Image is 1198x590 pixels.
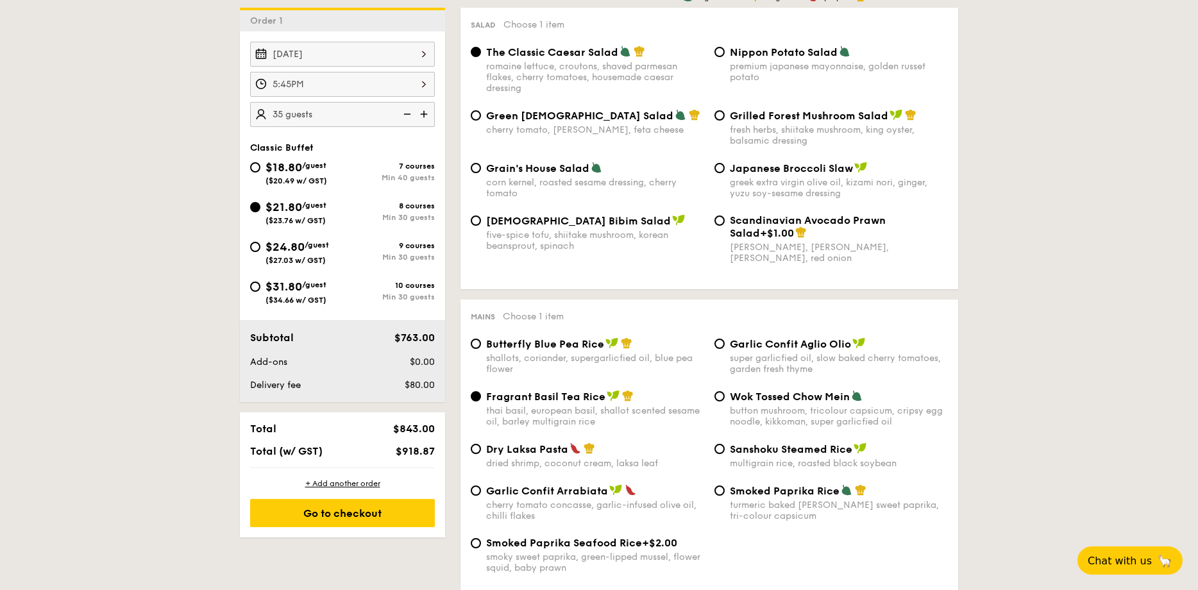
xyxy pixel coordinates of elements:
[471,391,481,401] input: Fragrant Basil Tea Ricethai basil, european basil, shallot scented sesame oil, barley multigrain ...
[416,102,435,126] img: icon-add.58712e84.svg
[471,215,481,226] input: [DEMOGRAPHIC_DATA] Bibim Saladfive-spice tofu, shiitake mushroom, korean beansprout, spinach
[266,216,326,225] span: ($23.76 w/ GST)
[852,337,865,349] img: icon-vegan.f8ff3823.svg
[841,484,852,496] img: icon-vegetarian.fe4039eb.svg
[1077,546,1183,575] button: Chat with us🦙
[486,552,704,573] div: smoky sweet paprika, green-lipped mussel, flower squid, baby prawn
[471,485,481,496] input: Garlic Confit Arrabiatacherry tomato concasse, garlic-infused olive oil, chilli flakes
[250,423,276,435] span: Total
[250,445,323,457] span: Total (w/ GST)
[342,281,435,290] div: 10 courses
[486,61,704,94] div: romaine lettuce, croutons, shaved parmesan flakes, cherry tomatoes, housemade caesar dressing
[486,230,704,251] div: five-spice tofu, shiitake mushroom, korean beansprout, spinach
[795,226,807,238] img: icon-chef-hat.a58ddaea.svg
[854,162,867,173] img: icon-vegan.f8ff3823.svg
[730,110,888,122] span: Grilled Forest Mushroom Salad
[486,443,568,455] span: Dry Laksa Pasta
[486,458,704,469] div: dried shrimp, coconut cream, laksa leaf
[730,391,850,403] span: Wok Tossed Chow Mein
[471,47,481,57] input: The Classic Caesar Saladromaine lettuce, croutons, shaved parmesan flakes, cherry tomatoes, house...
[486,405,704,427] div: thai basil, european basil, shallot scented sesame oil, barley multigrain rice
[622,390,634,401] img: icon-chef-hat.a58ddaea.svg
[714,215,725,226] input: Scandinavian Avocado Prawn Salad+$1.00[PERSON_NAME], [PERSON_NAME], [PERSON_NAME], red onion
[675,109,686,121] img: icon-vegetarian.fe4039eb.svg
[471,538,481,548] input: Smoked Paprika Seafood Rice+$2.00smoky sweet paprika, green-lipped mussel, flower squid, baby prawn
[486,391,605,403] span: Fragrant Basil Tea Rice
[486,215,671,227] span: [DEMOGRAPHIC_DATA] Bibim Salad
[634,46,645,57] img: icon-chef-hat.a58ddaea.svg
[605,337,618,349] img: icon-vegan.f8ff3823.svg
[569,442,581,454] img: icon-spicy.37a8142b.svg
[503,19,564,30] span: Choose 1 item
[625,484,636,496] img: icon-spicy.37a8142b.svg
[342,201,435,210] div: 8 courses
[250,15,288,26] span: Order 1
[250,380,301,391] span: Delivery fee
[714,163,725,173] input: Japanese Broccoli Slawgreek extra virgin olive oil, kizami nori, ginger, yuzu soy-sesame dressing
[584,442,595,454] img: icon-chef-hat.a58ddaea.svg
[250,72,435,97] input: Event time
[730,214,886,239] span: Scandinavian Avocado Prawn Salad
[342,241,435,250] div: 9 courses
[486,353,704,375] div: shallots, coriander, supergarlicfied oil, blue pea flower
[266,296,326,305] span: ($34.66 w/ GST)
[730,177,948,199] div: greek extra virgin olive oil, kizami nori, ginger, yuzu soy-sesame dressing
[342,253,435,262] div: Min 30 guests
[486,46,618,58] span: The Classic Caesar Salad
[609,484,622,496] img: icon-vegan.f8ff3823.svg
[714,444,725,454] input: Sanshoku Steamed Ricemultigrain rice, roasted black soybean
[730,485,839,497] span: Smoked Paprika Rice
[342,292,435,301] div: Min 30 guests
[342,213,435,222] div: Min 30 guests
[714,339,725,349] input: Garlic Confit Aglio Oliosuper garlicfied oil, slow baked cherry tomatoes, garden fresh thyme
[266,200,302,214] span: $21.80
[839,46,850,57] img: icon-vegetarian.fe4039eb.svg
[250,202,260,212] input: $21.80/guest($23.76 w/ GST)8 coursesMin 30 guests
[730,500,948,521] div: turmeric baked [PERSON_NAME] sweet paprika, tri-colour capsicum
[730,61,948,83] div: premium japanese mayonnaise, golden russet potato
[471,312,495,321] span: Mains
[714,391,725,401] input: Wok Tossed Chow Meinbutton mushroom, tricolour capsicum, cripsy egg noodle, kikkoman, super garli...
[486,485,608,497] span: Garlic Confit Arrabiata
[621,337,632,349] img: icon-chef-hat.a58ddaea.svg
[266,256,326,265] span: ($27.03 w/ GST)
[266,280,302,294] span: $31.80
[730,162,853,174] span: Japanese Broccoli Slaw
[672,214,685,226] img: icon-vegan.f8ff3823.svg
[851,390,863,401] img: icon-vegetarian.fe4039eb.svg
[250,478,435,489] div: + Add another order
[396,102,416,126] img: icon-reduce.1d2dbef1.svg
[730,443,852,455] span: Sanshoku Steamed Rice
[591,162,602,173] img: icon-vegetarian.fe4039eb.svg
[689,109,700,121] img: icon-chef-hat.a58ddaea.svg
[302,161,326,170] span: /guest
[854,442,866,454] img: icon-vegan.f8ff3823.svg
[250,499,435,527] div: Go to checkout
[393,423,435,435] span: $843.00
[471,21,496,29] span: Salad
[250,357,287,367] span: Add-ons
[1157,553,1172,568] span: 🦙
[410,357,435,367] span: $0.00
[302,201,326,210] span: /guest
[714,110,725,121] input: Grilled Forest Mushroom Saladfresh herbs, shiitake mushroom, king oyster, balsamic dressing
[486,338,604,350] span: Butterfly Blue Pea Rice
[890,109,902,121] img: icon-vegan.f8ff3823.svg
[250,282,260,292] input: $31.80/guest($34.66 w/ GST)10 coursesMin 30 guests
[503,311,564,322] span: Choose 1 item
[620,46,631,57] img: icon-vegetarian.fe4039eb.svg
[730,405,948,427] div: button mushroom, tricolour capsicum, cripsy egg noodle, kikkoman, super garlicfied oil
[305,240,329,249] span: /guest
[266,176,327,185] span: ($20.49 w/ GST)
[486,537,642,549] span: Smoked Paprika Seafood Rice
[1088,555,1152,567] span: Chat with us
[250,42,435,67] input: Event date
[730,338,851,350] span: Garlic Confit Aglio Olio
[394,332,435,344] span: $763.00
[855,484,866,496] img: icon-chef-hat.a58ddaea.svg
[471,339,481,349] input: Butterfly Blue Pea Riceshallots, coriander, supergarlicfied oil, blue pea flower
[760,227,794,239] span: +$1.00
[471,163,481,173] input: Grain's House Saladcorn kernel, roasted sesame dressing, cherry tomato
[396,445,435,457] span: $918.87
[250,242,260,252] input: $24.80/guest($27.03 w/ GST)9 coursesMin 30 guests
